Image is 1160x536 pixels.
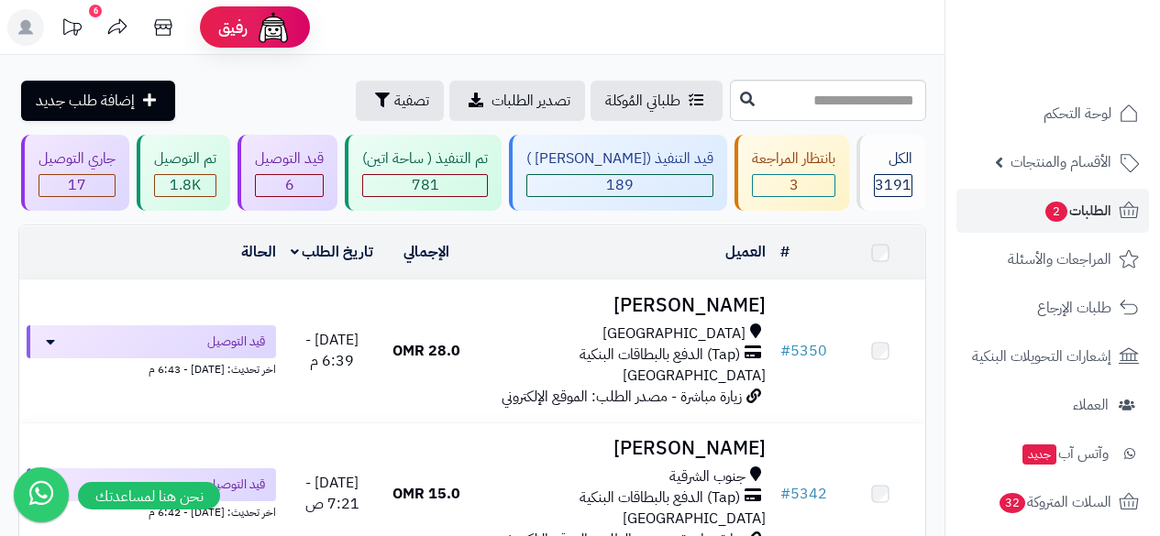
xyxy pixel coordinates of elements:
a: العميل [725,241,766,263]
a: قيد التنفيذ ([PERSON_NAME] ) 189 [505,135,731,211]
span: (Tap) الدفع بالبطاقات البنكية [580,345,740,366]
div: تم التوصيل [154,148,216,170]
a: طلباتي المُوكلة [591,81,723,121]
span: [DATE] - 6:39 م [305,329,359,372]
a: جاري التوصيل 17 [17,135,133,211]
a: المراجعات والأسئلة [956,237,1149,281]
span: إشعارات التحويلات البنكية [972,344,1111,369]
span: [GEOGRAPHIC_DATA] [602,323,746,345]
a: بانتظار المراجعة 3 [731,135,853,211]
a: طلبات الإرجاع [956,286,1149,330]
a: السلات المتروكة32 [956,480,1149,524]
a: تاريخ الطلب [291,241,374,263]
span: [DATE] - 7:21 ص [305,472,359,515]
a: الحالة [241,241,276,263]
div: 6 [89,5,102,17]
h3: [PERSON_NAME] [479,438,766,459]
span: طلباتي المُوكلة [605,90,680,112]
span: جديد [1022,444,1056,465]
span: [GEOGRAPHIC_DATA] [623,508,766,530]
a: الإجمالي [403,241,449,263]
div: الكل [874,148,912,170]
div: تم التنفيذ ( ساحة اتين) [362,148,488,170]
span: # [780,340,790,362]
span: 189 [606,174,634,196]
a: قيد التوصيل 6 [234,135,341,211]
span: السلات المتروكة [998,489,1111,515]
span: 1.8K [170,174,201,196]
h3: [PERSON_NAME] [479,295,766,316]
a: تصدير الطلبات [449,81,585,121]
span: جنوب الشرقية [669,466,746,487]
a: الطلبات2 [956,189,1149,233]
a: إضافة طلب جديد [21,81,175,121]
a: # [780,241,790,263]
span: المراجعات والأسئلة [1008,246,1111,272]
span: قيد التوصيل [207,476,265,494]
span: 28.0 OMR [392,340,460,362]
a: وآتس آبجديد [956,432,1149,476]
span: إضافة طلب جديد [36,90,135,112]
div: بانتظار المراجعة [752,148,835,170]
span: طلبات الإرجاع [1037,295,1111,321]
a: لوحة التحكم [956,92,1149,136]
a: #5342 [780,483,827,505]
div: قيد التنفيذ ([PERSON_NAME] ) [526,148,713,170]
img: ai-face.png [255,9,292,46]
a: العملاء [956,383,1149,427]
span: 3191 [875,174,911,196]
div: 781 [363,175,487,196]
a: إشعارات التحويلات البنكية [956,334,1149,378]
span: تصفية [394,90,429,112]
span: زيارة مباشرة - مصدر الطلب: الموقع الإلكتروني [502,386,742,408]
span: 17 [68,174,86,196]
span: قيد التوصيل [207,333,265,351]
div: 189 [527,175,713,196]
div: اخر تحديث: [DATE] - 6:42 م [27,501,276,520]
a: تحديثات المنصة [49,9,94,50]
div: 3 [753,175,834,196]
div: قيد التوصيل [255,148,324,170]
span: رفيق [218,16,248,38]
div: جاري التوصيل [39,148,116,170]
div: اخر تحديث: [DATE] - 6:43 م [27,358,276,377]
a: تم التوصيل 1.8K [133,135,234,211]
span: لوحة التحكم [1044,101,1111,126]
span: 2 [1045,202,1067,222]
span: 6 [285,174,294,196]
a: #5350 [780,340,827,362]
span: 15.0 OMR [392,483,460,505]
a: تم التنفيذ ( ساحة اتين) 781 [341,135,505,211]
a: الكل3191 [853,135,930,211]
span: 3 [790,174,799,196]
button: تصفية [356,81,444,121]
div: 6 [256,175,323,196]
span: [GEOGRAPHIC_DATA] [623,365,766,387]
span: # [780,483,790,505]
span: تصدير الطلبات [492,90,570,112]
span: 32 [1000,493,1025,513]
span: وآتس آب [1021,441,1109,466]
span: الأقسام والمنتجات [1011,149,1111,175]
span: 781 [412,174,439,196]
div: 1786 [155,175,215,196]
span: الطلبات [1044,198,1111,224]
div: 17 [39,175,115,196]
span: العملاء [1073,392,1109,418]
span: (Tap) الدفع بالبطاقات البنكية [580,487,740,509]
